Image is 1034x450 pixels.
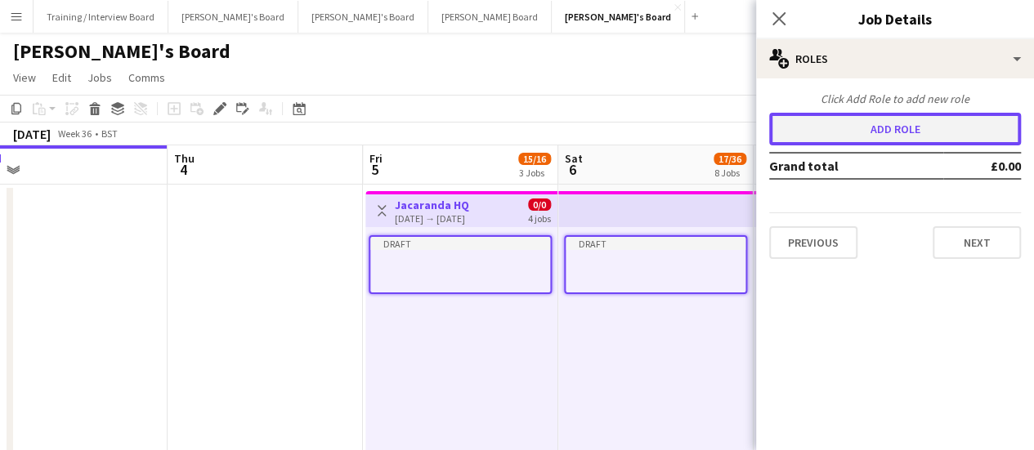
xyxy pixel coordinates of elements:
[756,8,1034,29] h3: Job Details
[714,153,746,165] span: 17/36
[395,212,469,225] div: [DATE] → [DATE]
[168,1,298,33] button: [PERSON_NAME]'s Board
[943,153,1021,179] td: £0.00
[7,67,43,88] a: View
[769,153,943,179] td: Grand total
[565,151,583,166] span: Sat
[933,226,1021,259] button: Next
[87,70,112,85] span: Jobs
[562,160,583,179] span: 6
[756,39,1034,78] div: Roles
[519,167,550,179] div: 3 Jobs
[81,67,119,88] a: Jobs
[528,198,551,211] span: 0/0
[370,237,550,250] div: Draft
[46,67,78,88] a: Edit
[298,1,428,33] button: [PERSON_NAME]'s Board
[552,1,685,33] button: [PERSON_NAME]'s Board
[54,127,95,140] span: Week 36
[128,70,165,85] span: Comms
[101,127,118,140] div: BST
[122,67,172,88] a: Comms
[13,39,231,64] h1: [PERSON_NAME]'s Board
[13,70,36,85] span: View
[369,151,383,166] span: Fri
[369,235,552,294] app-job-card: Draft
[769,91,1021,106] div: Click Add Role to add new role
[428,1,552,33] button: [PERSON_NAME] Board
[52,70,71,85] span: Edit
[367,160,383,179] span: 5
[13,126,51,142] div: [DATE]
[395,198,469,212] h3: Jacaranda HQ
[528,211,551,225] div: 4 jobs
[518,153,551,165] span: 15/16
[769,113,1021,145] button: Add role
[34,1,168,33] button: Training / Interview Board
[564,235,747,294] app-job-card: Draft
[174,151,195,166] span: Thu
[714,167,745,179] div: 8 Jobs
[566,237,745,250] div: Draft
[769,226,857,259] button: Previous
[172,160,195,179] span: 4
